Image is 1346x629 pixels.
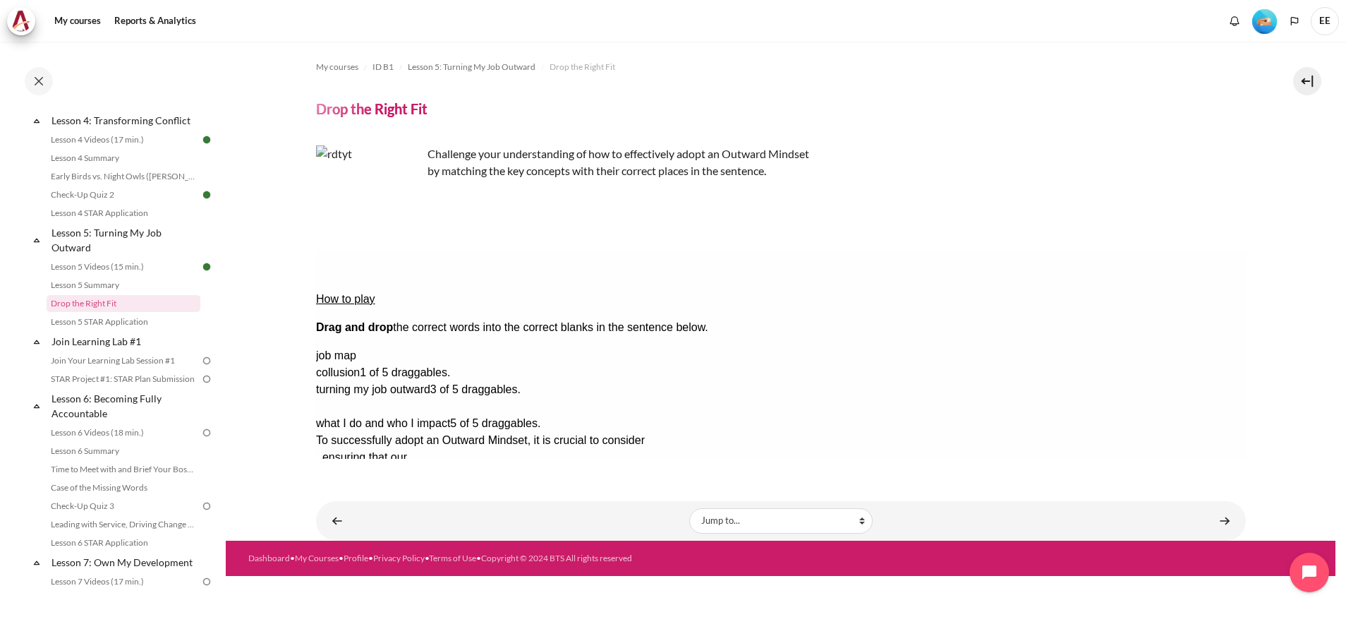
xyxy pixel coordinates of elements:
a: Leading with Service, Driving Change (Pucknalin's Story) [47,516,200,533]
a: Lesson 5 Summary [47,277,200,294]
a: Lesson 7: Own My Development [49,553,200,572]
a: Lesson 6 Videos (18 min.) [47,424,200,441]
span: Collapse [30,399,44,413]
div: Show notification window with no new notifications [1224,11,1245,32]
span: Collapse [30,114,44,128]
a: ID B1 [372,59,394,76]
img: Architeck [11,11,31,32]
a: Lesson 4 Summary [47,150,200,167]
a: Time to Meet with and Brief Your Boss #1 [47,461,200,478]
p: Challenge your understanding of how to effectively adopt an Outward Mindset by matching the key c... [316,145,810,179]
a: User menu [1311,7,1339,35]
a: Lesson 7 Videos (17 min.) [47,573,200,590]
img: Done [200,133,213,146]
img: Done [200,188,213,201]
a: Check-Up Quiz 3 [47,498,200,515]
span: Drop the Right Fit [550,61,615,73]
a: Early Birds vs. Night Owls ([PERSON_NAME]'s Story) [47,168,200,185]
h4: Drop the Right Fit [316,100,428,118]
span: Collapse [30,556,44,570]
a: Lesson 6: Becoming Fully Accountable [49,389,200,423]
span: Collapse [30,233,44,247]
img: To do [200,354,213,367]
img: To do [200,373,213,385]
a: Lesson 5 STAR Application [47,313,200,330]
a: Lesson 6 STAR Application [47,534,200,551]
a: Privacy Policy [373,553,425,563]
a: Lesson 4 STAR Application [47,205,200,222]
span: Collapse [30,335,44,349]
img: Done [200,260,213,273]
a: Drop the Right Fit [550,59,615,76]
span: Lesson 5: Turning My Job Outward [408,61,535,73]
a: Copyright © 2024 BTS All rights reserved [481,553,632,563]
a: Architeck Architeck [7,7,42,35]
button: Languages [1284,11,1305,32]
a: Check-Up Quiz 2 [47,186,200,203]
a: Reports & Analytics [109,7,201,35]
div: • • • • • [248,552,841,565]
a: Join Your Learning Lab Session #1 [47,352,200,369]
a: Terms of Use [429,553,476,563]
a: Drop the Right Fit [47,295,200,312]
a: Join Learning Lab #1 [49,332,200,351]
a: Lesson 5: Turning My Job Outward [408,59,535,76]
a: Lesson 5 STAR Application ► [1211,507,1239,534]
div: Level #2 [1252,8,1277,34]
a: Dashboard [248,553,290,563]
span: EE [1311,7,1339,35]
a: Case of the Missing Words [47,479,200,496]
span: ID B1 [372,61,394,73]
a: Lesson 4 Videos (17 min.) [47,131,200,148]
span: My courses [316,61,358,73]
img: To do [200,500,213,513]
a: My Courses [295,553,339,563]
a: Lesson 5: Turning My Job Outward [49,223,200,257]
img: To do [200,575,213,588]
img: Level #2 [1252,9,1277,34]
a: Level #2 [1247,8,1283,34]
a: STAR Project #1: STAR Plan Submission [47,371,200,388]
a: Lesson 5 Videos (15 min.) [47,258,200,275]
iframe: Drop the Right Fit [316,251,1246,459]
section: Content [226,42,1335,541]
img: rdtyt [316,145,422,251]
a: Lesson 4: Transforming Conflict [49,111,200,130]
a: My courses [316,59,358,76]
a: ◄ Lesson 5 Summary [323,507,351,534]
nav: Navigation bar [316,56,1246,78]
a: Lesson 6 Summary [47,443,200,460]
a: Profile [344,553,368,563]
a: My courses [49,7,106,35]
img: To do [200,426,213,439]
